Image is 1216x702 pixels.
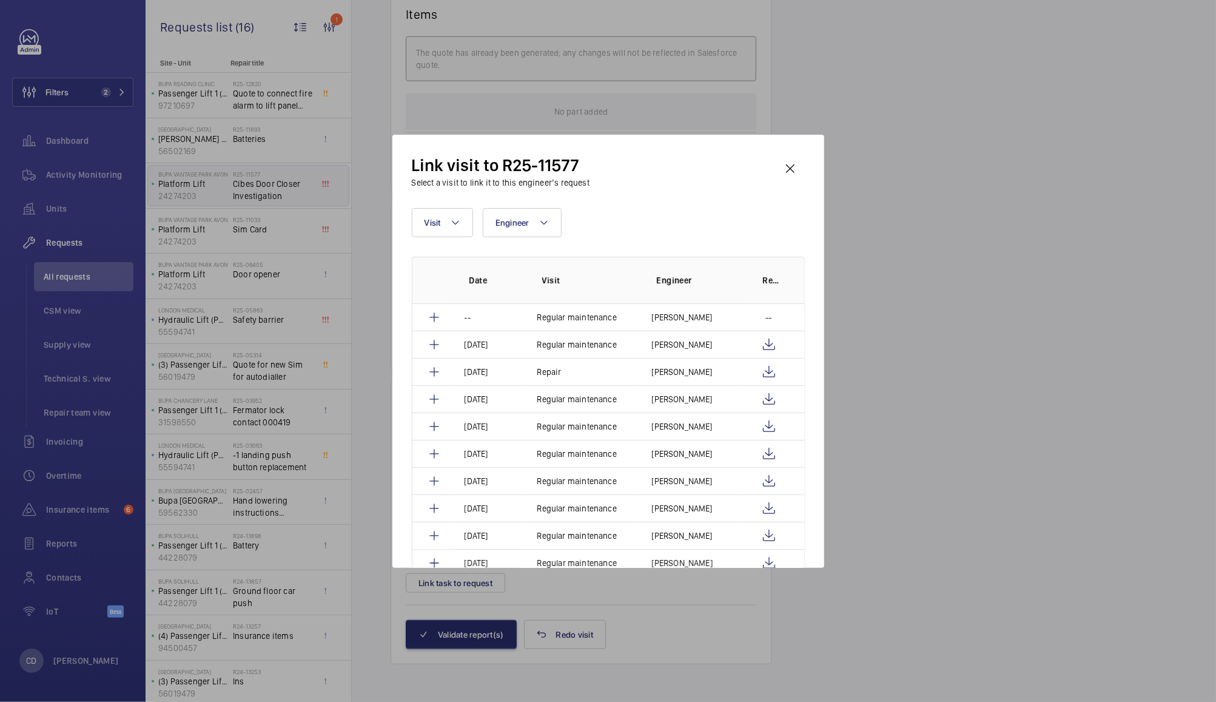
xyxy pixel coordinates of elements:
p: -- [465,311,471,323]
p: Regular maintenance [537,448,617,460]
p: [DATE] [465,393,488,405]
p: Regular maintenance [537,557,617,569]
p: [PERSON_NAME] [652,393,713,405]
h3: Select a visit to link it to this engineer’s request [412,177,590,189]
p: [DATE] [465,502,488,515]
p: [DATE] [465,366,488,378]
span: Engineer [495,218,529,228]
p: Regular maintenance [537,393,617,405]
p: Regular maintenance [537,475,617,487]
p: Visit [542,274,637,286]
p: [PERSON_NAME] [652,530,713,542]
h2: Link visit to R25-11577 [412,154,590,177]
p: [DATE] [465,339,488,351]
p: Report [763,274,780,286]
p: [PERSON_NAME] [652,502,713,515]
p: Regular maintenance [537,420,617,433]
p: [PERSON_NAME] [652,366,713,378]
p: [DATE] [465,420,488,433]
button: Visit [412,208,473,237]
span: Visit [425,218,441,228]
p: -- [765,311,771,323]
p: Regular maintenance [537,311,617,323]
p: [PERSON_NAME] [652,311,713,323]
p: [PERSON_NAME] [652,420,713,433]
p: [DATE] [465,448,488,460]
p: Regular maintenance [537,339,617,351]
p: [PERSON_NAME] [652,339,713,351]
p: Regular maintenance [537,530,617,542]
button: Engineer [483,208,562,237]
p: [DATE] [465,557,488,569]
p: [PERSON_NAME] [652,557,713,569]
p: Engineer [657,274,744,286]
p: [PERSON_NAME] [652,475,713,487]
p: Repair [537,366,562,378]
p: [DATE] [465,530,488,542]
p: Regular maintenance [537,502,617,515]
p: Date [469,274,523,286]
p: [PERSON_NAME] [652,448,713,460]
p: [DATE] [465,475,488,487]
